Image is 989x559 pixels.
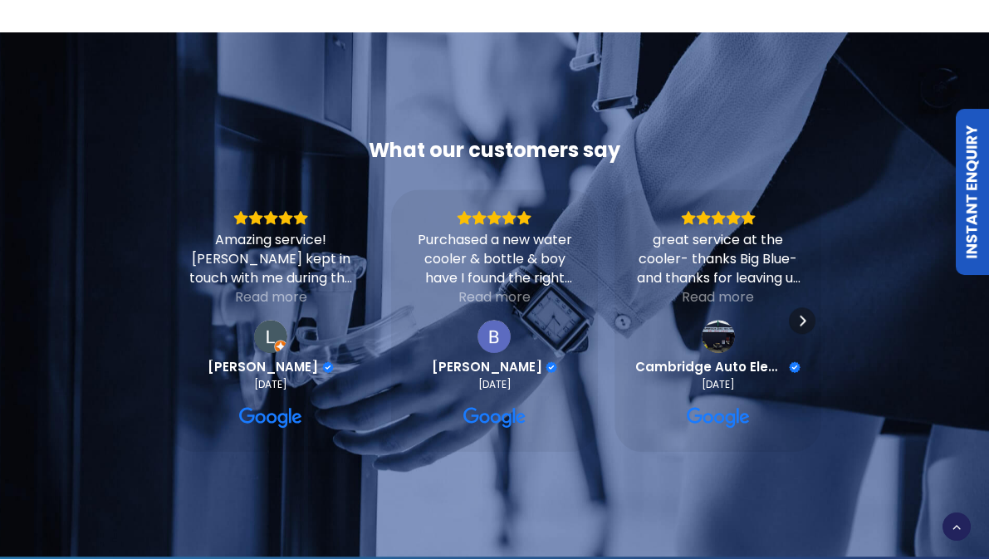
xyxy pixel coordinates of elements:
a: View on Google [463,405,526,431]
div: Previous [174,307,201,334]
div: Verified Customer [789,361,801,373]
span: [PERSON_NAME] [208,360,318,375]
a: View on Google [254,320,287,353]
div: [DATE] [702,378,735,391]
div: [DATE] [254,378,287,391]
div: Amazing service! [PERSON_NAME] kept in touch with me during the whole process and even called to ... [188,230,354,287]
div: Purchased a new water cooler & bottle & boy have I found the right company. [PERSON_NAME] is exce... [412,230,577,287]
div: Read more [458,287,531,306]
a: Review by Barbara Stevenson [431,360,557,375]
div: Rating: 5.0 out of 5 [635,210,801,225]
div: Rating: 5.0 out of 5 [188,210,354,225]
a: View on Google [477,320,511,353]
a: Instant Enquiry [956,109,989,275]
img: Barbara Stevenson [477,320,511,353]
div: Verified Customer [322,361,334,373]
div: [DATE] [477,378,511,391]
a: View on Google [702,320,735,353]
div: Rating: 5.0 out of 5 [412,210,577,225]
a: View on Google [239,405,302,431]
div: Carousel [168,189,822,451]
img: Laura sands [254,320,287,353]
a: Review by Laura sands [208,360,334,375]
div: Verified Customer [546,361,557,373]
img: Cambridge Auto Electric [702,320,735,353]
a: Review by Cambridge Auto Electric [635,360,801,375]
div: What our customers say [168,137,822,164]
span: Cambridge Auto Electric [635,360,785,375]
div: Read more [235,287,307,306]
iframe: Chatbot [879,449,966,536]
span: [PERSON_NAME] [431,360,541,375]
div: Read more [682,287,754,306]
a: View on Google [687,405,750,431]
div: great service at the cooler- thanks Big Blue- and thanks for leaving us a 5 * review- Cambridge A... [635,230,801,287]
div: Next [789,307,815,334]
